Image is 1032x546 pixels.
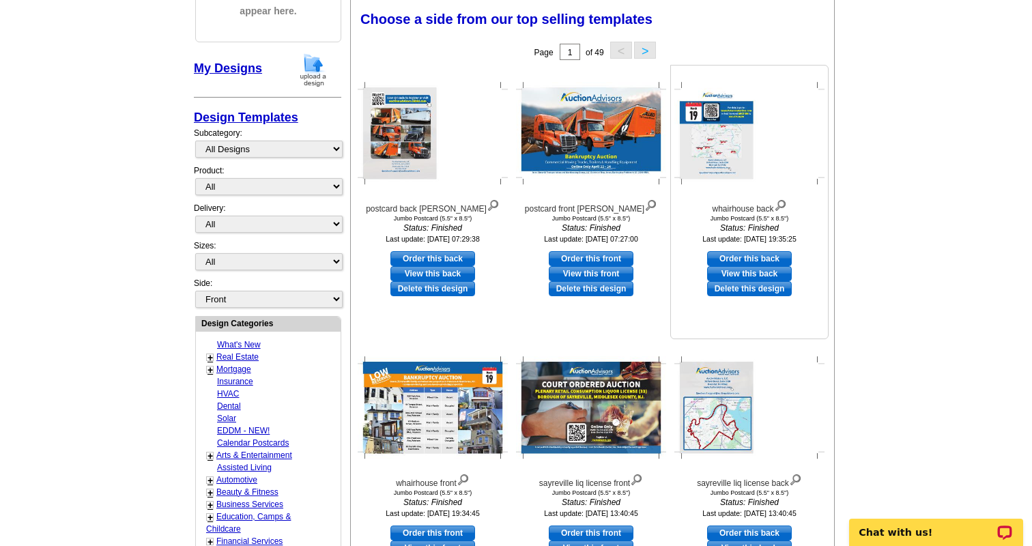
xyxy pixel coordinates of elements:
[707,281,792,296] a: Delete this design
[516,496,666,508] i: Status: Finished
[194,164,341,202] div: Product:
[194,61,262,75] a: My Designs
[207,450,213,461] a: +
[358,83,508,185] img: postcard back simonik
[644,197,657,212] img: view design details
[217,426,270,435] a: EDDM - NEW!
[390,281,475,296] a: Delete this design
[358,496,508,508] i: Status: Finished
[386,235,480,243] small: Last update: [DATE] 07:29:38
[674,83,825,185] img: whairhouse back
[216,536,283,546] a: Financial Services
[774,197,787,212] img: view design details
[674,215,825,222] div: Jumbo Postcard (5.5" x 8.5")
[358,471,508,489] div: whairhouse front
[296,53,331,87] img: upload-design
[534,48,554,57] span: Page
[207,487,213,498] a: +
[358,215,508,222] div: Jumbo Postcard (5.5" x 8.5")
[586,48,604,57] span: of 49
[707,266,792,281] a: View this back
[674,496,825,508] i: Status: Finished
[207,500,213,511] a: +
[194,277,341,309] div: Side:
[196,317,341,330] div: Design Categories
[674,471,825,489] div: sayreville liq license back
[217,340,261,349] a: What's New
[358,357,508,459] img: whairhouse front
[516,357,666,459] img: sayreville liq license front
[216,364,251,374] a: Mortgage
[207,364,213,375] a: +
[549,266,633,281] a: View this front
[674,197,825,215] div: whairhouse back
[544,509,638,517] small: Last update: [DATE] 13:40:45
[630,471,643,486] img: view design details
[217,401,241,411] a: Dental
[207,475,213,486] a: +
[840,503,1032,546] iframe: LiveChat chat widget
[390,266,475,281] a: View this back
[516,471,666,489] div: sayreville liq license front
[702,509,797,517] small: Last update: [DATE] 13:40:45
[217,438,289,448] a: Calendar Postcards
[216,352,259,362] a: Real Estate
[544,235,638,243] small: Last update: [DATE] 07:27:00
[610,42,632,59] button: <
[358,489,508,496] div: Jumbo Postcard (5.5" x 8.5")
[194,127,341,164] div: Subcategory:
[207,352,213,363] a: +
[386,509,480,517] small: Last update: [DATE] 19:34:45
[516,489,666,496] div: Jumbo Postcard (5.5" x 8.5")
[789,471,802,486] img: view design details
[549,251,633,266] a: use this design
[516,83,666,185] img: postcard front simonik
[217,389,239,399] a: HVAC
[457,471,470,486] img: view design details
[549,526,633,541] a: use this design
[360,12,653,27] span: Choose a side from our top selling templates
[674,222,825,234] i: Status: Finished
[216,450,292,460] a: Arts & Entertainment
[358,197,508,215] div: postcard back [PERSON_NAME]
[207,512,213,523] a: +
[390,251,475,266] a: use this design
[358,222,508,234] i: Status: Finished
[707,526,792,541] a: use this design
[549,281,633,296] a: Delete this design
[702,235,797,243] small: Last update: [DATE] 19:35:25
[674,357,825,459] img: sayreville liq license back
[217,377,253,386] a: Insurance
[487,197,500,212] img: view design details
[516,197,666,215] div: postcard front [PERSON_NAME]
[217,414,236,423] a: Solar
[194,202,341,240] div: Delivery:
[194,240,341,277] div: Sizes:
[217,463,272,472] a: Assisted Living
[634,42,656,59] button: >
[516,215,666,222] div: Jumbo Postcard (5.5" x 8.5")
[206,512,291,534] a: Education, Camps & Childcare
[216,500,283,509] a: Business Services
[216,475,257,485] a: Automotive
[707,251,792,266] a: use this design
[216,487,278,497] a: Beauty & Fitness
[516,222,666,234] i: Status: Finished
[390,526,475,541] a: use this design
[674,489,825,496] div: Jumbo Postcard (5.5" x 8.5")
[194,111,298,124] a: Design Templates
